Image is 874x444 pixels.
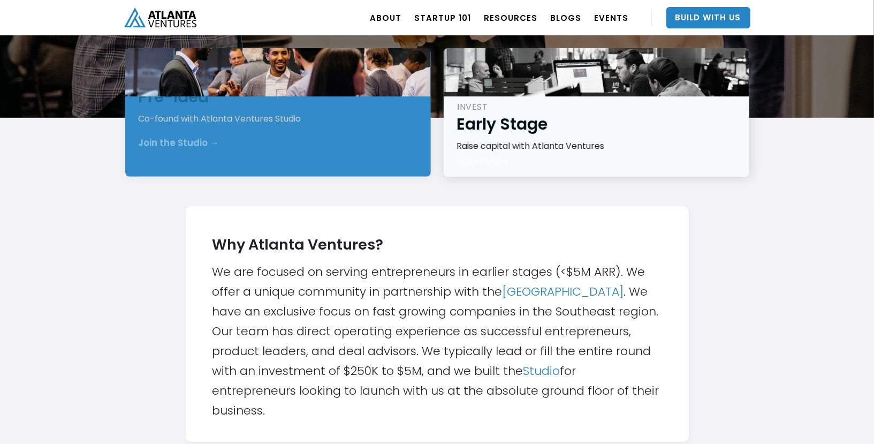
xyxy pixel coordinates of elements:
a: STARTPre-IdeaCo-found with Atlanta Ventures StudioJoin the Studio → [125,48,431,177]
a: Startup 101 [415,3,472,33]
div: INVEST [457,101,738,113]
a: [GEOGRAPHIC_DATA] [503,283,624,300]
a: Build With Us [666,7,750,28]
div: Co-found with Atlanta Ventures Studio [138,113,419,125]
strong: Why Atlanta Ventures? [212,235,384,254]
div: Join the Studio → [138,138,219,148]
div: Raise capital with Atlanta Ventures [457,140,738,152]
a: INVESTEarly StageRaise capital with Atlanta VenturesLearn More → [444,48,749,177]
div: Learn More → [457,156,520,167]
a: Studio [523,363,560,379]
a: BLOGS [551,3,582,33]
a: ABOUT [370,3,402,33]
a: RESOURCES [484,3,538,33]
a: EVENTS [595,3,629,33]
h1: Early Stage [457,113,738,135]
div: We are focused on serving entrepreneurs in earlier stages (<$5M ARR). We offer a unique community... [212,228,662,420]
h1: Pre-Idea [138,86,419,108]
